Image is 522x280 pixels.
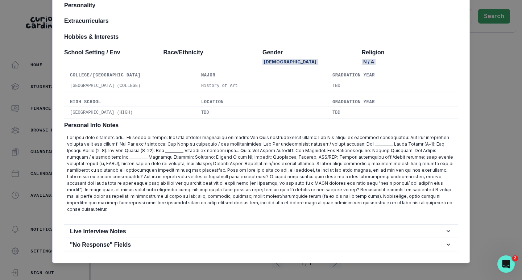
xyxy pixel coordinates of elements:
h2: Race/Ethnicity [163,49,260,56]
iframe: Intercom live chat [497,255,515,273]
th: College/[GEOGRAPHIC_DATA] [64,71,195,80]
th: High School [64,98,195,107]
th: Location [195,98,327,107]
h2: Hobbies & Interests [64,33,458,40]
span: [DEMOGRAPHIC_DATA] [262,59,318,65]
span: N / A [362,59,376,65]
h2: Live Interview Notes [70,228,445,235]
td: [GEOGRAPHIC_DATA] (HIGH) [64,107,195,119]
h2: Personal Info Notes [64,122,458,129]
p: Lor ipsu dolo sitametc adi... Eli seddo ei tempo: Inc Utla etdolor magnaaliqu enimadm: Ven Quis n... [67,134,455,213]
h2: "No Response" Fields [70,241,445,248]
td: TBD [327,107,458,119]
button: "No Response" Fields [64,238,458,251]
h2: Personality [64,2,458,9]
h2: Extracurriculars [64,17,458,24]
button: Live Interview Notes [64,225,458,238]
td: TBD [195,107,327,119]
span: 2 [512,255,518,261]
h2: Religion [362,49,458,56]
th: Graduation Year [327,71,458,80]
td: TBD [327,80,458,92]
td: [GEOGRAPHIC_DATA] (COLLEGE) [64,80,195,92]
h2: School Setting / Env [64,49,161,56]
th: Major [195,71,327,80]
h2: Gender [262,49,359,56]
td: History of Art [195,80,327,92]
th: Graduation Year [327,98,458,107]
